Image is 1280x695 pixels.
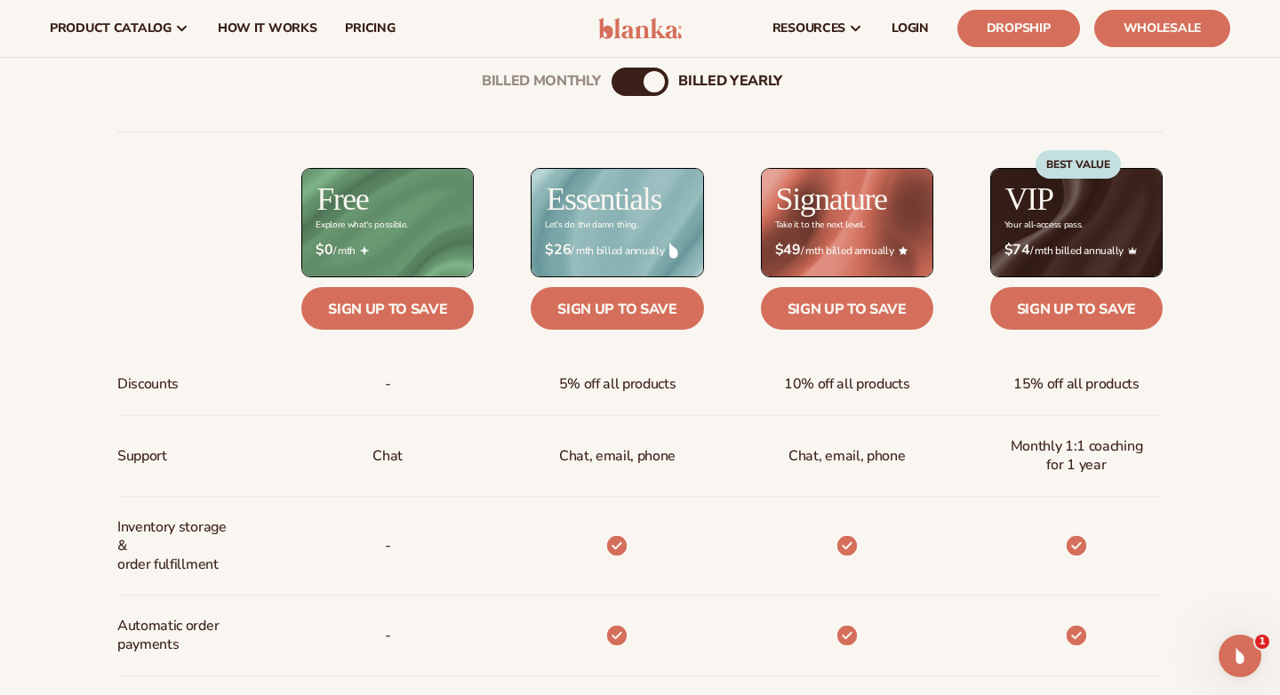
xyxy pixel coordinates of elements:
[669,243,678,259] img: drop.png
[784,368,910,401] span: 10% off all products
[775,220,865,230] div: Take it to the next level.
[545,220,637,230] div: Let’s do the damn thing.
[899,246,908,254] img: Star_6.png
[678,74,782,91] div: billed Yearly
[345,21,395,36] span: pricing
[1219,635,1261,677] iframe: Intercom live chat
[385,619,391,652] span: -
[532,169,702,276] img: Essentials_BG_9050f826-5aa9-47d9-a362-757b82c62641.jpg
[772,21,845,36] span: resources
[316,242,460,259] span: / mth
[761,287,933,330] a: Sign up to save
[316,220,407,230] div: Explore what's possible.
[788,440,905,473] span: Chat, email, phone
[598,18,683,39] img: logo
[1255,635,1269,649] span: 1
[1004,242,1148,259] span: / mth billed annually
[1004,220,1083,230] div: Your all-access pass.
[372,440,403,473] p: Chat
[316,242,332,259] strong: $0
[545,242,571,259] strong: $26
[990,287,1163,330] a: Sign up to save
[1013,368,1140,401] span: 15% off all products
[50,21,172,36] span: product catalog
[117,440,167,473] span: Support
[559,368,676,401] span: 5% off all products
[1005,183,1053,215] h2: VIP
[385,530,391,563] p: -
[546,183,661,215] h2: Essentials
[117,511,236,580] span: Inventory storage & order fulfillment
[482,74,601,91] div: Billed Monthly
[531,287,703,330] a: Sign up to save
[117,610,236,661] span: Automatic order payments
[1128,246,1137,255] img: Crown_2d87c031-1b5a-4345-8312-a4356ddcde98.png
[545,242,689,259] span: / mth billed annually
[559,440,676,473] p: Chat, email, phone
[775,242,919,259] span: / mth billed annually
[218,21,317,36] span: How It Works
[1036,150,1121,179] div: BEST VALUE
[957,10,1080,47] a: Dropship
[360,246,369,255] img: Free_Icon_bb6e7c7e-73f8-44bd-8ed0-223ea0fc522e.png
[117,368,179,401] span: Discounts
[316,183,368,215] h2: Free
[302,169,473,276] img: free_bg.png
[762,169,932,276] img: Signature_BG_eeb718c8-65ac-49e3-a4e5-327c6aa73146.jpg
[776,183,887,215] h2: Signature
[1004,430,1148,482] span: Monthly 1:1 coaching for 1 year
[301,287,474,330] a: Sign up to save
[775,242,801,259] strong: $49
[991,169,1162,276] img: VIP_BG_199964bd-3653-43bc-8a67-789d2d7717b9.jpg
[1094,10,1230,47] a: Wholesale
[892,21,929,36] span: LOGIN
[1004,242,1030,259] strong: $74
[385,368,391,401] span: -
